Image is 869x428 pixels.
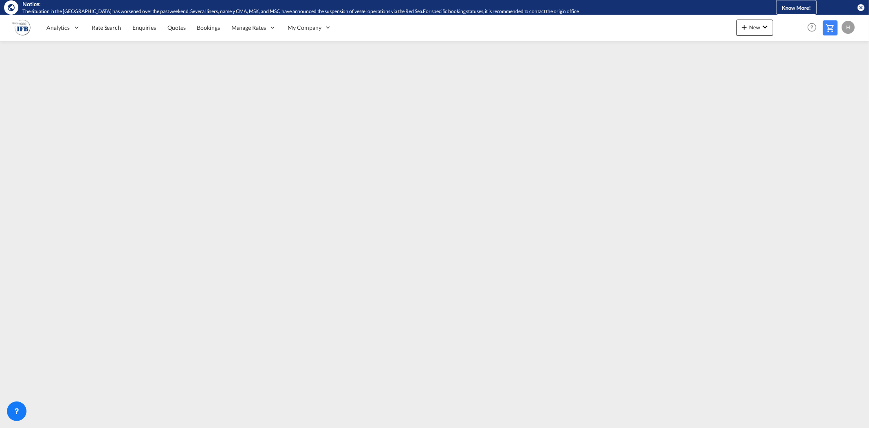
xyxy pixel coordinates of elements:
[46,24,70,32] span: Analytics
[739,22,749,32] md-icon: icon-plus 400-fg
[805,20,819,34] span: Help
[86,14,127,41] a: Rate Search
[167,24,185,31] span: Quotes
[127,14,162,41] a: Enquiries
[282,14,338,41] div: My Company
[231,24,266,32] span: Manage Rates
[288,24,321,32] span: My Company
[41,14,86,41] div: Analytics
[857,3,865,11] button: icon-close-circle
[736,20,773,36] button: icon-plus 400-fgNewicon-chevron-down
[197,24,220,31] span: Bookings
[162,14,191,41] a: Quotes
[805,20,823,35] div: Help
[226,14,282,41] div: Manage Rates
[842,21,855,34] div: H
[132,24,156,31] span: Enquiries
[191,14,226,41] a: Bookings
[7,3,15,11] md-icon: icon-earth
[22,8,736,15] div: The situation in the Red Sea has worsened over the past weekend. Several liners, namely CMA, MSK,...
[760,22,770,32] md-icon: icon-chevron-down
[739,24,770,31] span: New
[92,24,121,31] span: Rate Search
[12,18,31,37] img: b628ab10256c11eeb52753acbc15d091.png
[782,4,811,11] span: Know More!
